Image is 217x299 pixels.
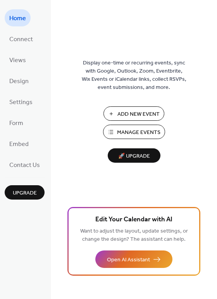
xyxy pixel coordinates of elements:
span: Manage Events [117,129,160,137]
span: Open AI Assistant [107,256,150,264]
button: Manage Events [103,125,165,139]
a: Connect [5,30,38,47]
a: Design [5,72,33,89]
button: Add New Event [103,106,164,121]
button: 🚀 Upgrade [108,148,160,163]
span: Add New Event [117,110,160,118]
span: 🚀 Upgrade [112,151,156,162]
a: Home [5,9,31,26]
span: Want to adjust the layout, update settings, or change the design? The assistant can help. [80,226,188,245]
span: Form [9,117,23,130]
span: Settings [9,96,33,109]
a: Contact Us [5,156,45,173]
a: Views [5,51,31,68]
a: Embed [5,135,33,152]
span: Contact Us [9,159,40,172]
span: Design [9,75,29,88]
a: Form [5,114,28,131]
button: Open AI Assistant [95,250,172,268]
span: Edit Your Calendar with AI [95,214,172,225]
span: Embed [9,138,29,151]
a: Settings [5,93,37,110]
button: Upgrade [5,185,45,200]
span: Connect [9,33,33,46]
span: Display one-time or recurring events, sync with Google, Outlook, Zoom, Eventbrite, Wix Events or ... [82,59,186,92]
span: Home [9,12,26,25]
span: Upgrade [13,189,37,197]
span: Views [9,54,26,67]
